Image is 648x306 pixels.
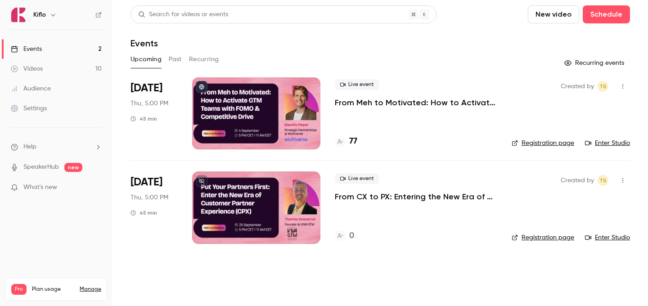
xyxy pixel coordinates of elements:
[32,286,74,293] span: Plan usage
[91,184,102,192] iframe: Noticeable Trigger
[130,209,157,216] div: 45 min
[528,5,579,23] button: New video
[598,175,608,186] span: Tomica Stojanovikj
[130,99,168,108] span: Thu, 5:00 PM
[130,52,162,67] button: Upcoming
[560,56,630,70] button: Recurring events
[11,284,27,295] span: Pro
[512,139,574,148] a: Registration page
[130,193,168,202] span: Thu, 5:00 PM
[335,97,497,108] a: From Meh to Motivated: How to Activate GTM Teams with FOMO & Competitive Drive
[349,135,357,148] h4: 77
[130,175,162,189] span: [DATE]
[561,175,594,186] span: Created by
[335,191,497,202] a: From CX to PX: Entering the New Era of Partner Experience
[11,8,26,22] img: Kiflo
[23,142,36,152] span: Help
[138,10,228,19] div: Search for videos or events
[11,45,42,54] div: Events
[11,142,102,152] li: help-dropdown-opener
[11,104,47,113] div: Settings
[585,139,630,148] a: Enter Studio
[130,77,178,149] div: Sep 4 Thu, 5:00 PM (Europe/Rome)
[599,81,607,92] span: TS
[512,233,574,242] a: Registration page
[130,171,178,243] div: Sep 25 Thu, 5:00 PM (Europe/Rome)
[335,173,379,184] span: Live event
[335,135,357,148] a: 77
[23,162,59,172] a: SpeakerHub
[64,163,82,172] span: new
[169,52,182,67] button: Past
[189,52,219,67] button: Recurring
[585,233,630,242] a: Enter Studio
[335,79,379,90] span: Live event
[23,183,57,192] span: What's new
[599,175,607,186] span: TS
[11,64,43,73] div: Videos
[561,81,594,92] span: Created by
[33,10,46,19] h6: Kiflo
[130,38,158,49] h1: Events
[335,230,354,242] a: 0
[80,286,101,293] a: Manage
[11,84,51,93] div: Audience
[130,81,162,95] span: [DATE]
[130,115,157,122] div: 45 min
[349,230,354,242] h4: 0
[583,5,630,23] button: Schedule
[598,81,608,92] span: Tomica Stojanovikj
